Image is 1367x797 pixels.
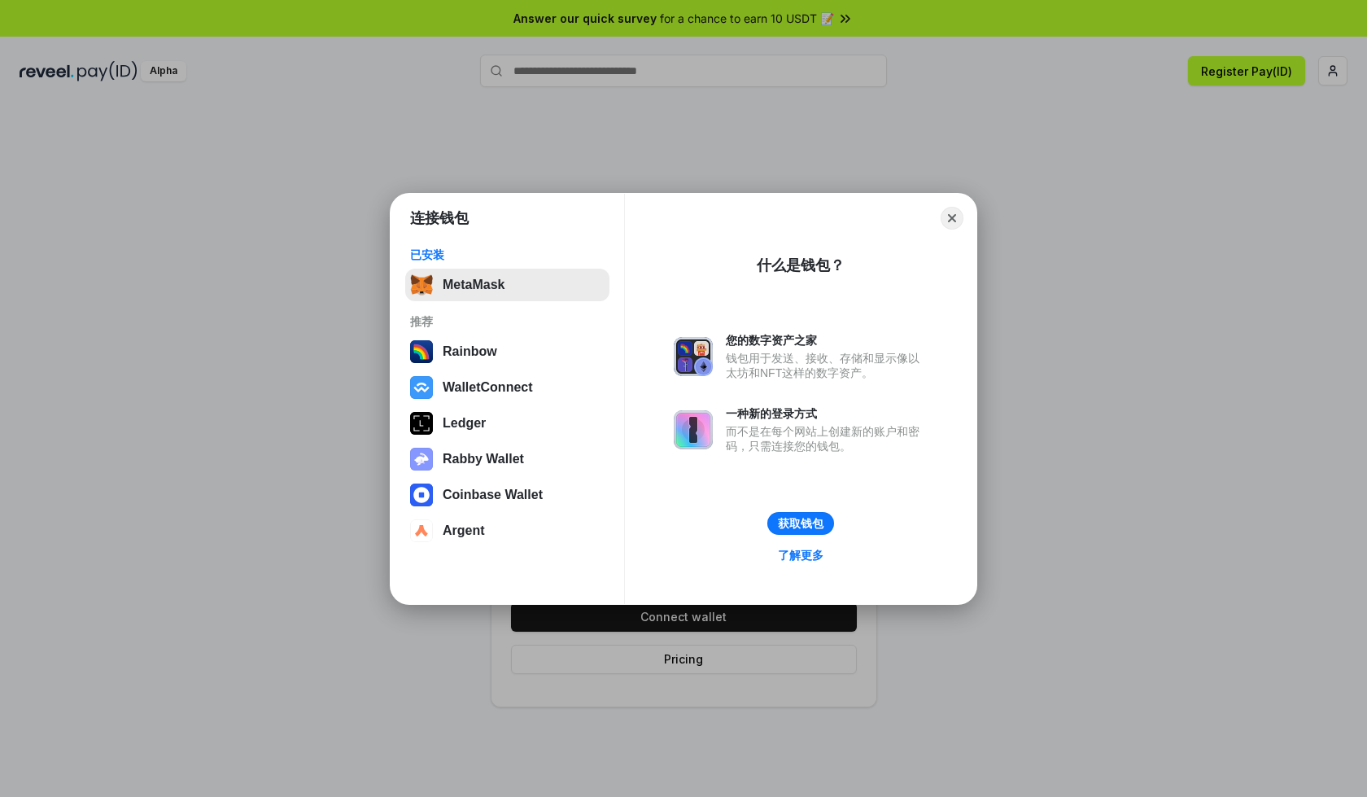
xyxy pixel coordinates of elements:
[726,406,928,421] div: 一种新的登录方式
[726,333,928,348] div: 您的数字资产之家
[405,443,609,475] button: Rabby Wallet
[757,256,845,275] div: 什么是钱包？
[443,416,486,431] div: Ledger
[410,274,433,296] img: svg+xml,%3Csvg%20fill%3D%22none%22%20height%3D%2233%22%20viewBox%3D%220%200%2035%2033%22%20width%...
[674,337,713,376] img: svg+xml,%3Csvg%20xmlns%3D%22http%3A%2F%2Fwww.w3.org%2F2000%2Fsvg%22%20fill%3D%22none%22%20viewBox...
[410,314,605,329] div: 推荐
[410,519,433,542] img: svg+xml,%3Csvg%20width%3D%2228%22%20height%3D%2228%22%20viewBox%3D%220%200%2028%2028%22%20fill%3D...
[443,488,543,502] div: Coinbase Wallet
[410,376,433,399] img: svg+xml,%3Csvg%20width%3D%2228%22%20height%3D%2228%22%20viewBox%3D%220%200%2028%2028%22%20fill%3D...
[410,208,469,228] h1: 连接钱包
[443,523,485,538] div: Argent
[410,412,433,435] img: svg+xml,%3Csvg%20xmlns%3D%22http%3A%2F%2Fwww.w3.org%2F2000%2Fsvg%22%20width%3D%2228%22%20height%3...
[443,380,533,395] div: WalletConnect
[443,452,524,466] div: Rabby Wallet
[443,344,497,359] div: Rainbow
[443,278,504,292] div: MetaMask
[405,335,609,368] button: Rainbow
[726,424,928,453] div: 而不是在每个网站上创建新的账户和密码，只需连接您的钱包。
[778,548,823,563] div: 了解更多
[768,545,833,566] a: 了解更多
[405,479,609,511] button: Coinbase Wallet
[778,516,823,531] div: 获取钱包
[767,512,834,535] button: 获取钱包
[941,207,963,230] button: Close
[405,371,609,404] button: WalletConnect
[405,515,609,547] button: Argent
[410,484,433,506] img: svg+xml,%3Csvg%20width%3D%2228%22%20height%3D%2228%22%20viewBox%3D%220%200%2028%2028%22%20fill%3D...
[405,269,609,301] button: MetaMask
[410,247,605,262] div: 已安装
[726,351,928,380] div: 钱包用于发送、接收、存储和显示像以太坊和NFT这样的数字资产。
[410,340,433,363] img: svg+xml,%3Csvg%20width%3D%22120%22%20height%3D%22120%22%20viewBox%3D%220%200%20120%20120%22%20fil...
[674,410,713,449] img: svg+xml,%3Csvg%20xmlns%3D%22http%3A%2F%2Fwww.w3.org%2F2000%2Fsvg%22%20fill%3D%22none%22%20viewBox...
[410,448,433,471] img: svg+xml,%3Csvg%20xmlns%3D%22http%3A%2F%2Fwww.w3.org%2F2000%2Fsvg%22%20fill%3D%22none%22%20viewBox...
[405,407,609,440] button: Ledger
